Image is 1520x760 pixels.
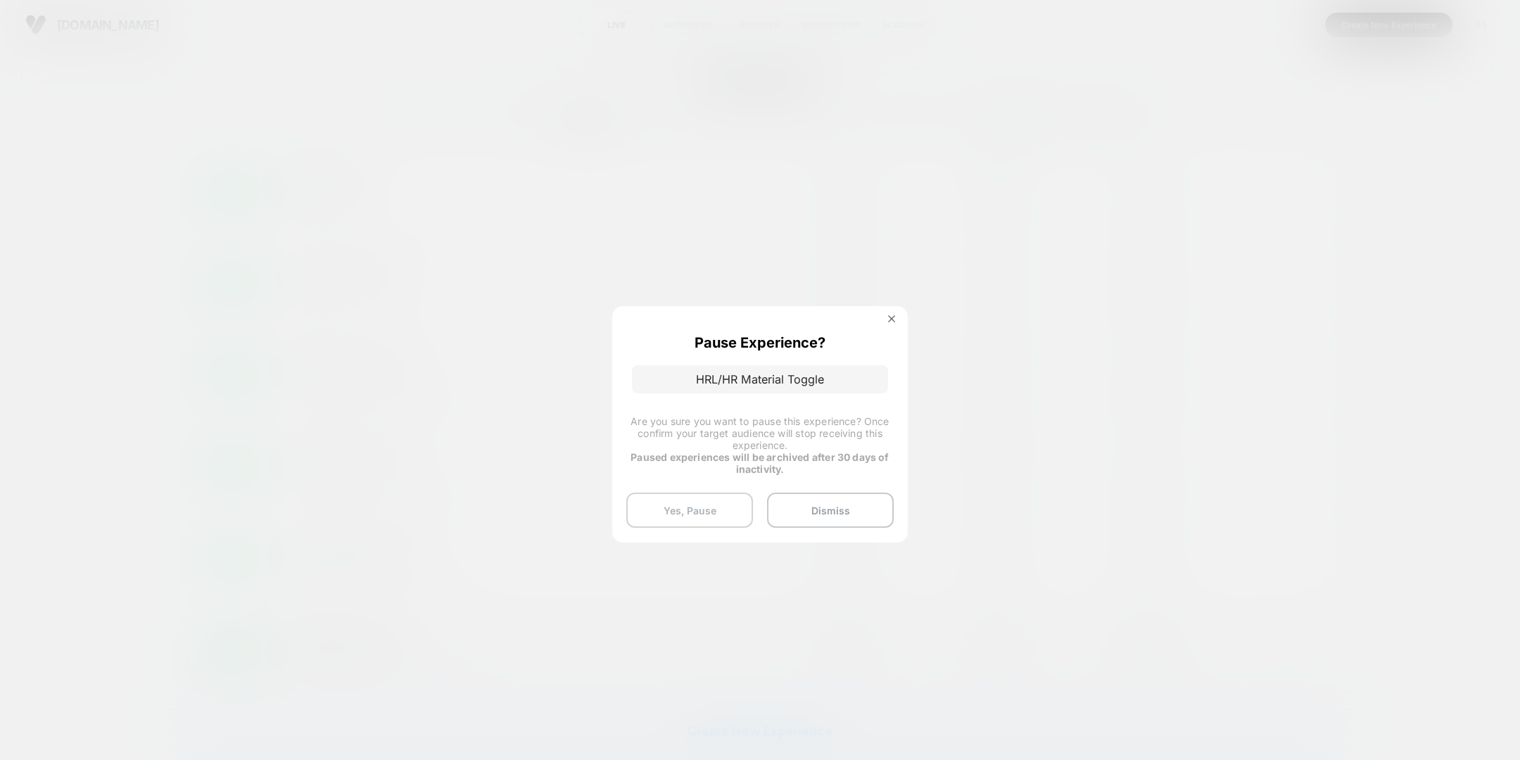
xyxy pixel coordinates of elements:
[888,315,895,322] img: close
[695,334,825,351] p: Pause Experience?
[631,415,889,451] span: Are you sure you want to pause this experience? Once confirm your target audience will stop recei...
[632,365,888,393] p: HRL/HR Material Toggle
[631,451,889,475] strong: Paused experiences will be archived after 30 days of inactivity.
[767,493,894,528] button: Dismiss
[626,493,753,528] button: Yes, Pause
